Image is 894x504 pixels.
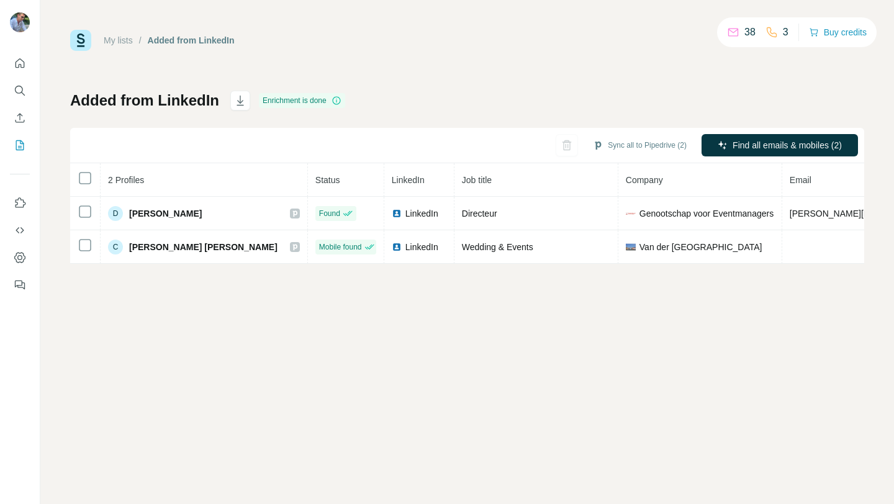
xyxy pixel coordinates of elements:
button: My lists [10,134,30,156]
span: Wedding & Events [462,242,533,252]
div: Added from LinkedIn [148,34,235,47]
span: Status [315,175,340,185]
button: Find all emails & mobiles (2) [702,134,858,156]
span: Found [319,208,340,219]
h1: Added from LinkedIn [70,91,219,110]
span: Job title [462,175,492,185]
button: Dashboard [10,246,30,269]
li: / [139,34,142,47]
div: D [108,206,123,221]
img: company-logo [626,242,636,252]
span: Van der [GEOGRAPHIC_DATA] [639,241,762,253]
button: Use Surfe on LinkedIn [10,192,30,214]
span: Mobile found [319,241,362,253]
span: LinkedIn [405,207,438,220]
img: LinkedIn logo [392,242,402,252]
button: Feedback [10,274,30,296]
div: Enrichment is done [259,93,345,108]
span: Genootschap voor Eventmanagers [639,207,774,220]
button: Search [10,79,30,102]
span: 2 Profiles [108,175,144,185]
span: Company [626,175,663,185]
p: 38 [744,25,756,40]
p: 3 [783,25,788,40]
img: Surfe Logo [70,30,91,51]
span: Email [790,175,811,185]
a: My lists [104,35,133,45]
button: Buy credits [809,24,867,41]
button: Sync all to Pipedrive (2) [584,136,695,155]
img: LinkedIn logo [392,209,402,218]
span: Find all emails & mobiles (2) [733,139,842,151]
span: LinkedIn [405,241,438,253]
img: Avatar [10,12,30,32]
button: Enrich CSV [10,107,30,129]
span: LinkedIn [392,175,425,185]
button: Use Surfe API [10,219,30,241]
span: [PERSON_NAME] [PERSON_NAME] [129,241,278,253]
div: C [108,240,123,254]
img: company-logo [626,209,636,218]
button: Quick start [10,52,30,74]
span: Directeur [462,209,497,218]
span: [PERSON_NAME] [129,207,202,220]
